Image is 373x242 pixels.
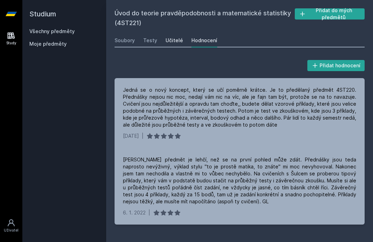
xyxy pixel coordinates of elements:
[29,40,67,47] span: Moje předměty
[1,28,21,49] a: Study
[1,215,21,236] a: Uživatel
[148,209,150,216] div: |
[123,156,356,205] div: [PERSON_NAME] předmět je lehčí, než se na první pohled může zdát. Přednášky jsou teda naprosto ne...
[166,33,183,47] a: Učitelé
[123,133,139,139] div: [DATE]
[4,228,19,233] div: Uživatel
[6,40,16,46] div: Study
[115,33,135,47] a: Soubory
[29,28,75,34] a: Všechny předměty
[295,8,365,20] button: Přidat do mých předmětů
[142,133,144,139] div: |
[123,209,146,216] div: 6. 1. 2022
[191,37,217,44] div: Hodnocení
[191,33,217,47] a: Hodnocení
[143,37,157,44] div: Testy
[115,37,135,44] div: Soubory
[166,37,183,44] div: Učitelé
[123,86,356,128] div: Jedná se o nový koncept, který se učí poměrně krátce. Je to předělaný předmět 4ST220. Přednášky n...
[143,33,157,47] a: Testy
[307,60,365,71] button: Přidat hodnocení
[115,8,295,28] h2: Úvod do teorie pravděpodobnosti a matematické statistiky (4ST221)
